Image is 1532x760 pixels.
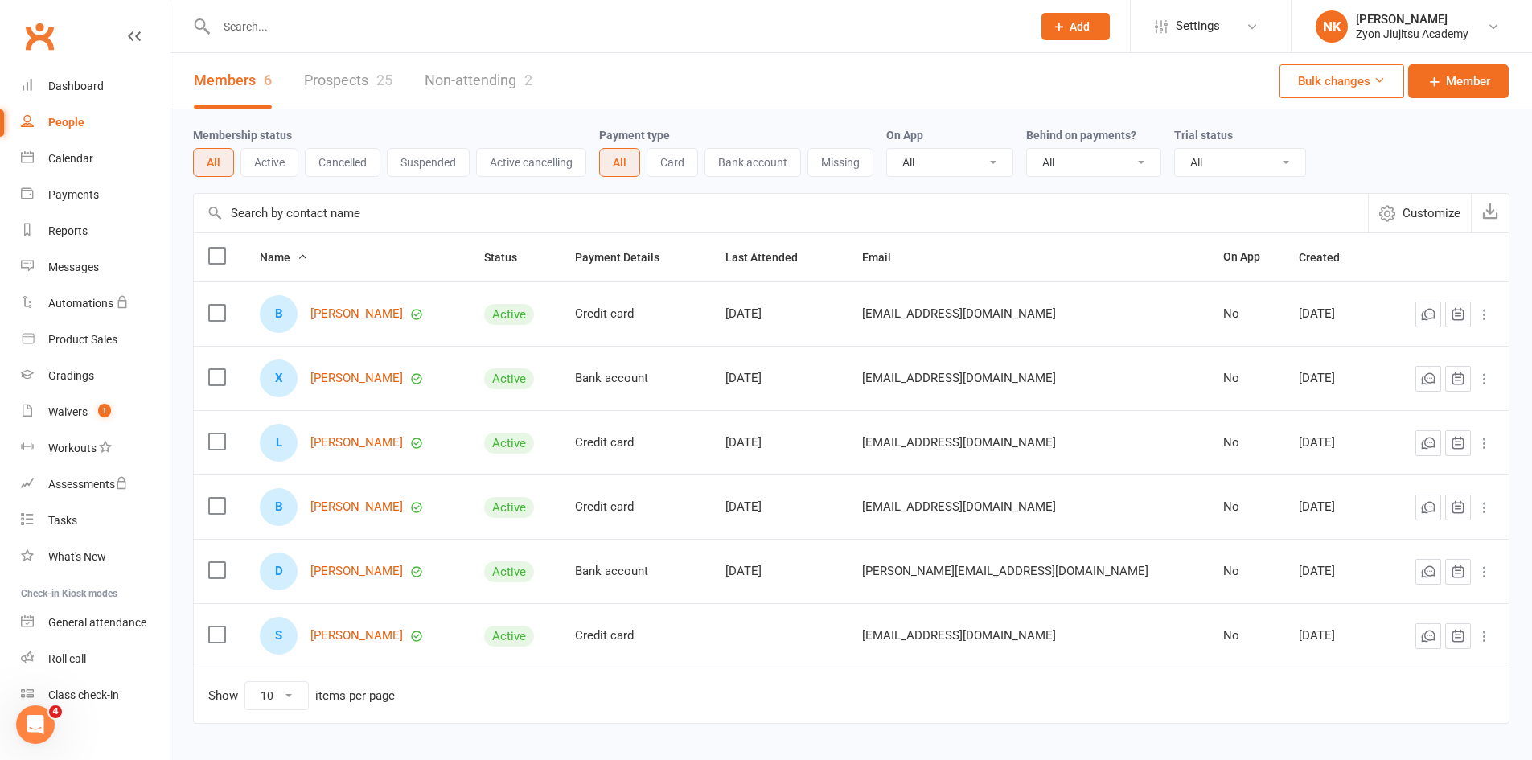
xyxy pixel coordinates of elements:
[21,141,170,177] a: Calendar
[1356,27,1468,41] div: Zyon Jiujitsu Academy
[1408,64,1509,98] a: Member
[862,298,1056,329] span: [EMAIL_ADDRESS][DOMAIN_NAME]
[575,629,696,643] div: Credit card
[484,368,534,389] div: Active
[305,148,380,177] button: Cancelled
[98,404,111,417] span: 1
[1446,72,1490,91] span: Member
[725,307,833,321] div: [DATE]
[484,433,534,454] div: Active
[575,500,696,514] div: Credit card
[575,251,677,264] span: Payment Details
[21,358,170,394] a: Gradings
[48,116,84,129] div: People
[425,53,532,109] a: Non-attending2
[725,251,815,264] span: Last Attended
[260,359,298,397] div: Xavier
[21,677,170,713] a: Class kiosk mode
[476,148,586,177] button: Active cancelling
[1299,251,1357,264] span: Created
[1209,233,1284,281] th: On App
[1223,565,1270,578] div: No
[1223,629,1270,643] div: No
[48,405,88,418] div: Waivers
[315,689,395,703] div: items per page
[48,297,113,310] div: Automations
[725,436,833,450] div: [DATE]
[310,629,403,643] a: [PERSON_NAME]
[387,148,470,177] button: Suspended
[886,129,923,142] label: On App
[575,307,696,321] div: Credit card
[1279,64,1404,98] button: Bulk changes
[599,129,670,142] label: Payment type
[193,148,234,177] button: All
[575,372,696,385] div: Bank account
[807,148,873,177] button: Missing
[1368,194,1471,232] button: Customize
[21,539,170,575] a: What's New
[16,705,55,744] iframe: Intercom live chat
[48,188,99,201] div: Payments
[1299,372,1370,385] div: [DATE]
[725,500,833,514] div: [DATE]
[862,248,909,267] button: Email
[21,503,170,539] a: Tasks
[862,363,1056,393] span: [EMAIL_ADDRESS][DOMAIN_NAME]
[575,565,696,578] div: Bank account
[484,561,534,582] div: Active
[310,436,403,450] a: [PERSON_NAME]
[212,15,1021,38] input: Search...
[862,556,1148,586] span: [PERSON_NAME][EMAIL_ADDRESS][DOMAIN_NAME]
[1223,372,1270,385] div: No
[21,605,170,641] a: General attendance kiosk mode
[376,72,392,88] div: 25
[194,194,1368,232] input: Search by contact name
[484,497,534,518] div: Active
[49,705,62,718] span: 4
[1403,203,1460,223] span: Customize
[21,105,170,141] a: People
[260,424,298,462] div: Lachlan
[1299,500,1370,514] div: [DATE]
[48,514,77,527] div: Tasks
[1176,8,1220,44] span: Settings
[48,652,86,665] div: Roll call
[193,129,292,142] label: Membership status
[1356,12,1468,27] div: [PERSON_NAME]
[1223,436,1270,450] div: No
[1041,13,1110,40] button: Add
[21,249,170,286] a: Messages
[484,248,535,267] button: Status
[48,333,117,346] div: Product Sales
[304,53,392,109] a: Prospects25
[21,177,170,213] a: Payments
[862,427,1056,458] span: [EMAIL_ADDRESS][DOMAIN_NAME]
[575,436,696,450] div: Credit card
[575,248,677,267] button: Payment Details
[647,148,698,177] button: Card
[48,478,128,491] div: Assessments
[48,688,119,701] div: Class check-in
[208,681,395,710] div: Show
[48,261,99,273] div: Messages
[21,213,170,249] a: Reports
[310,565,403,578] a: [PERSON_NAME]
[1316,10,1348,43] div: NK
[48,224,88,237] div: Reports
[1070,20,1090,33] span: Add
[240,148,298,177] button: Active
[48,80,104,92] div: Dashboard
[21,286,170,322] a: Automations
[1174,129,1233,142] label: Trial status
[48,152,93,165] div: Calendar
[862,620,1056,651] span: [EMAIL_ADDRESS][DOMAIN_NAME]
[725,248,815,267] button: Last Attended
[1223,500,1270,514] div: No
[260,553,298,590] div: Daniel
[1299,248,1357,267] button: Created
[1299,629,1370,643] div: [DATE]
[48,369,94,382] div: Gradings
[725,372,833,385] div: [DATE]
[21,322,170,358] a: Product Sales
